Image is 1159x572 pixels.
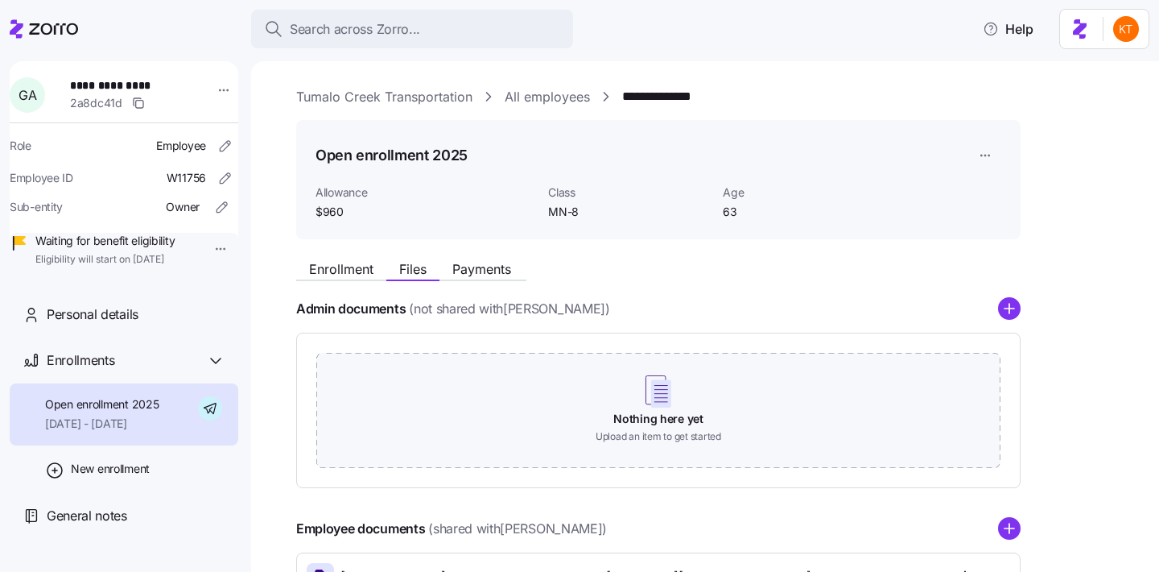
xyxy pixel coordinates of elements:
svg: add icon [998,297,1021,320]
span: Allowance [316,184,535,201]
span: Enrollment [309,263,373,276]
span: (not shared with [PERSON_NAME] ) [409,299,609,319]
span: Employee [156,138,206,154]
a: Tumalo Creek Transportation [296,87,472,107]
span: Class [548,184,710,201]
img: aad2ddc74cf02b1998d54877cdc71599 [1113,16,1139,42]
button: Search across Zorro... [251,10,573,48]
span: Personal details [47,305,138,325]
span: Search across Zorro... [290,19,420,39]
span: W11756 [167,170,206,186]
span: Enrollments [47,350,114,371]
span: 63 [723,204,885,220]
a: All employees [505,87,590,107]
span: Age [723,184,885,201]
span: Owner [166,199,200,215]
span: Sub-entity [10,199,63,215]
span: Help [983,19,1033,39]
button: Help [970,13,1046,45]
span: Employee ID [10,170,73,186]
span: Files [399,263,427,276]
svg: add icon [998,517,1021,540]
span: Open enrollment 2025 [45,396,159,412]
span: MN-8 [548,204,710,220]
h4: Employee documents [296,520,425,538]
span: Eligibility will start on [DATE] [35,253,175,267]
span: General notes [47,506,127,526]
span: Role [10,138,31,154]
span: (shared with [PERSON_NAME] ) [428,519,607,539]
span: Payments [452,263,511,276]
span: 2a8dc41d [70,95,122,111]
h4: Admin documents [296,300,406,318]
span: $960 [316,204,535,220]
span: G A [19,89,36,102]
h1: Open enrollment 2025 [316,145,468,165]
span: [DATE] - [DATE] [45,416,159,432]
span: Waiting for benefit eligibility [35,233,175,249]
span: New enrollment [71,461,150,477]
